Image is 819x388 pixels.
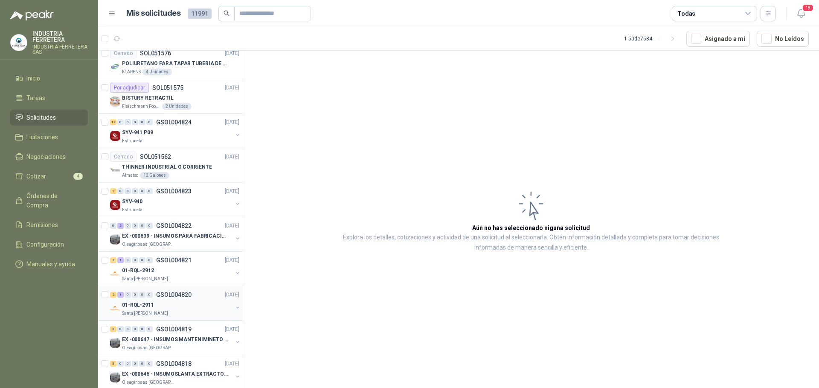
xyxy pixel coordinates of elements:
[122,345,176,351] p: Oleaginosas [GEOGRAPHIC_DATA][PERSON_NAME]
[10,256,88,272] a: Manuales y ayuda
[10,188,88,213] a: Órdenes de Compra
[10,70,88,86] a: Inicio
[32,44,88,55] p: INDUSTRIA FERRETERA SAS
[117,257,124,263] div: 1
[110,119,116,125] div: 12
[117,188,124,194] div: 0
[146,223,153,229] div: 0
[624,32,680,46] div: 1 - 50 de 7584
[122,379,176,386] p: Oleaginosas [GEOGRAPHIC_DATA][PERSON_NAME]
[139,361,145,367] div: 0
[110,372,120,382] img: Company Logo
[26,113,56,122] span: Solicitudes
[146,326,153,332] div: 0
[677,9,695,18] div: Todas
[146,292,153,298] div: 0
[10,168,88,184] a: Cotizar4
[132,119,138,125] div: 0
[26,259,75,269] span: Manuales y ayuda
[122,94,174,102] p: BISTURY RETRACTIL
[26,74,40,83] span: Inicio
[110,62,120,72] img: Company Logo
[225,84,239,92] p: [DATE]
[122,336,228,344] p: EX -000647 - INSUMOS MANTENIMINETO MECANICO
[156,188,192,194] p: GSOL004823
[125,257,131,263] div: 0
[110,221,241,248] a: 0 2 0 0 0 0 GSOL004822[DATE] Company LogoEX -000639 - INSUMOS PARA FABRICACION DE MALLA TAMOleagi...
[110,117,241,144] a: 12 0 0 0 0 0 GSOL004824[DATE] Company LogoSYV-941 P09Estrumetal
[110,326,116,332] div: 3
[132,292,138,298] div: 0
[146,188,153,194] div: 0
[110,292,116,298] div: 2
[146,257,153,263] div: 0
[140,154,171,160] p: SOL051562
[122,276,168,282] p: Santa [PERSON_NAME]
[110,269,120,279] img: Company Logo
[225,256,239,264] p: [DATE]
[110,359,241,386] a: 3 0 0 0 0 0 GSOL004818[DATE] Company LogoEX -000646 - INSUMOSLANTA EXTRACTORAOleaginosas [GEOGRAP...
[122,301,154,309] p: 01-RQL-2911
[122,103,160,110] p: Fleischmann Foods S.A.
[225,187,239,195] p: [DATE]
[122,241,176,248] p: Oleaginosas [GEOGRAPHIC_DATA][PERSON_NAME]
[224,10,229,16] span: search
[328,233,734,253] p: Explora los detalles, cotizaciones y actividad de una solicitud al seleccionarla. Obtén informaci...
[117,119,124,125] div: 0
[110,152,136,162] div: Cerrado
[117,326,124,332] div: 0
[146,361,153,367] div: 0
[122,138,144,144] p: Estrumetal
[26,172,46,181] span: Cotizar
[26,220,58,230] span: Remisiones
[110,223,116,229] div: 0
[110,324,241,351] a: 3 0 0 0 0 0 GSOL004819[DATE] Company LogoEX -000647 - INSUMOS MANTENIMINETO MECANICOOleaginosas [...
[10,10,54,20] img: Logo peakr
[125,326,131,332] div: 0
[125,119,131,125] div: 0
[110,303,120,313] img: Company Logo
[117,361,124,367] div: 0
[110,255,241,282] a: 2 1 0 0 0 0 GSOL004821[DATE] Company Logo01-RQL-2912Santa [PERSON_NAME]
[156,119,192,125] p: GSOL004824
[110,234,120,244] img: Company Logo
[156,326,192,332] p: GSOL004819
[140,50,171,56] p: SOL051576
[156,361,192,367] p: GSOL004818
[117,292,124,298] div: 1
[152,85,183,91] p: SOL051575
[10,90,88,106] a: Tareas
[188,9,212,19] span: 11991
[156,257,192,263] p: GSOL004821
[10,236,88,253] a: Configuración
[142,69,172,75] div: 4 Unidades
[11,34,27,51] img: Company Logo
[122,198,142,206] p: SYV-940
[110,338,120,348] img: Company Logo
[132,326,138,332] div: 0
[110,188,116,194] div: 1
[132,188,138,194] div: 0
[110,48,136,58] div: Cerrado
[10,217,88,233] a: Remisiones
[757,31,809,47] button: No Leídos
[225,360,239,368] p: [DATE]
[32,31,88,43] p: INDUSTRIA FERRETERA
[125,188,131,194] div: 0
[472,223,590,233] h3: Aún no has seleccionado niguna solicitud
[110,83,149,93] div: Por adjudicar
[122,207,144,213] p: Estrumetal
[110,200,120,210] img: Company Logo
[122,69,141,75] p: KLARENS
[156,223,192,229] p: GSOL004822
[122,172,138,179] p: Almatec
[225,118,239,126] p: [DATE]
[225,49,239,57] p: [DATE]
[122,129,153,137] p: SYV-941 P09
[156,292,192,298] p: GSOL004820
[225,325,239,333] p: [DATE]
[139,188,145,194] div: 0
[132,223,138,229] div: 0
[125,361,131,367] div: 0
[122,163,212,171] p: THINNER INDUSTRIAL O CORRIENTE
